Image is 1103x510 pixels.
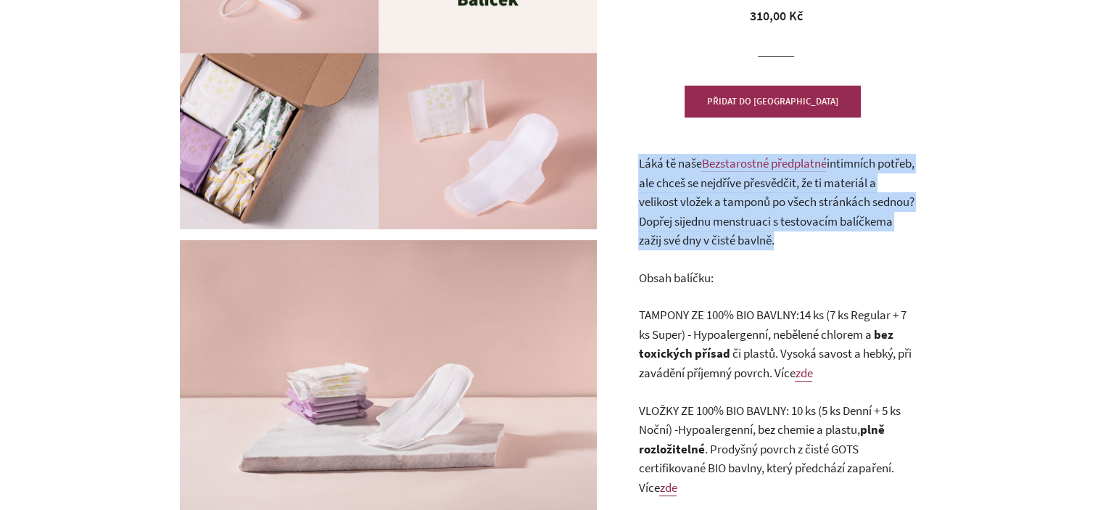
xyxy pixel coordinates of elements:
span: Láká tě naše [638,155,701,171]
span: jednu menstruaci s testovacím balíčkem [682,213,885,229]
button: PŘIDAT DO [GEOGRAPHIC_DATA] [685,86,861,118]
span: či plastů. Vysoká savost a hebký, při zavádění příjemný povrch. V [638,345,911,381]
span: TAMPONY ZE 100% BIO BAVLNY: [638,307,798,323]
strong: plně rozložitelné [638,421,884,457]
a: z [659,480,664,496]
a: zde [795,365,812,382]
span: Bezstarostné předplatné [701,155,826,171]
span: Obsah balíčku: [638,270,713,286]
span: . V [638,460,893,495]
p: 14 ks (7 ks Regular + 7 ks Super) - íce [638,305,914,382]
a: Bezstarostné předplatné [701,155,826,172]
p: Hypoalergenní, bez chemie a plastu, . Prodyšný povrch z čisté GOTS certifikované BIO bavlny, kter... [638,401,914,498]
a: de [664,480,677,496]
span: intimních potřeb, ale chceš se nejdříve přesvědčit, že ti materiál a velikost vložek a tamponů po... [638,155,914,229]
span: Hypoalergenní, nebělené chlorem a [693,326,873,342]
span: PŘIDAT DO [GEOGRAPHIC_DATA] [707,95,838,107]
span: 310,00 Kč [750,7,803,24]
span: VLOŽKY ZE 100% BIO BAVLNY: 10 ks (5 ks Denní + 5 ks Noční) - [638,403,900,438]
